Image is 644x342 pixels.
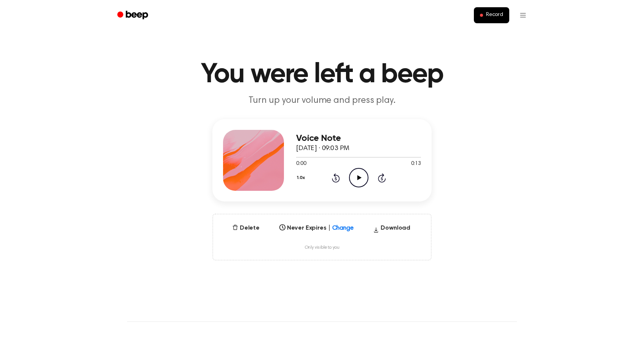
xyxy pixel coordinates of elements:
span: Record [486,12,503,19]
button: Delete [229,224,263,233]
h3: Voice Note [296,133,421,144]
span: Only visible to you [305,245,340,251]
button: Open menu [514,6,532,24]
button: 1.0x [296,171,308,184]
p: Turn up your volume and press play. [176,94,468,107]
a: Beep [112,8,155,23]
span: 0:13 [411,160,421,168]
button: Download [370,224,413,236]
h1: You were left a beep [127,61,517,88]
button: Record [474,7,509,23]
span: [DATE] · 09:03 PM [296,145,349,152]
span: 0:00 [296,160,306,168]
